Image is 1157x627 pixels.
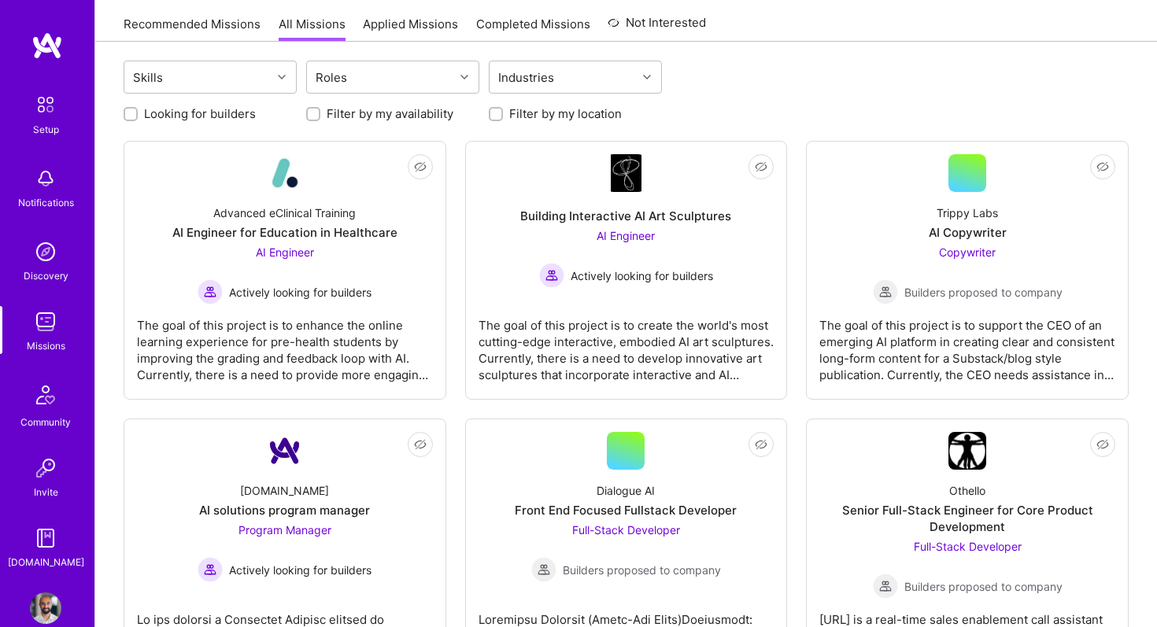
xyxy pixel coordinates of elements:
img: Community [27,376,65,414]
label: Filter by my location [509,105,622,122]
img: Company Logo [948,432,986,470]
i: icon EyeClosed [1096,438,1109,451]
i: icon Chevron [278,73,286,81]
i: icon Chevron [460,73,468,81]
span: Builders proposed to company [904,578,1063,595]
span: Builders proposed to company [904,284,1063,301]
div: Discovery [24,267,68,284]
div: The goal of this project is to support the CEO of an emerging AI platform in creating clear and c... [819,304,1115,383]
a: Not Interested [608,13,706,42]
a: Company LogoAdvanced eClinical TrainingAI Engineer for Education in HealthcareAI Engineer Activel... [137,154,433,386]
a: Recommended Missions [124,16,261,42]
span: Program Manager [238,523,331,537]
i: icon EyeClosed [755,438,767,451]
div: Skills [129,66,167,89]
div: AI Engineer for Education in Healthcare [172,224,397,241]
div: [DOMAIN_NAME] [8,554,84,570]
a: Trippy LabsAI CopywriterCopywriter Builders proposed to companyBuilders proposed to companyThe go... [819,154,1115,386]
div: [DOMAIN_NAME] [240,482,329,499]
span: Actively looking for builders [571,267,713,284]
span: AI Engineer [256,245,314,259]
img: guide book [30,522,61,554]
div: AI Copywriter [929,224,1007,241]
i: icon EyeClosed [1096,160,1109,173]
i: icon EyeClosed [414,438,427,451]
span: AI Engineer [597,229,655,242]
i: icon EyeClosed [755,160,767,173]
span: Builders proposed to company [563,562,721,578]
div: Building Interactive AI Art Sculptures [520,208,731,224]
a: User Avatar [26,592,65,624]
img: teamwork [30,306,61,337]
img: Actively looking for builders [539,263,564,288]
div: Setup [33,121,59,138]
div: Othello [949,482,985,499]
span: Actively looking for builders [229,284,371,301]
div: Community [20,414,71,430]
span: Full-Stack Developer [914,540,1022,553]
div: Advanced eClinical Training [213,205,356,221]
img: Company Logo [266,154,304,192]
div: The goal of this project is to enhance the online learning experience for pre-health students by ... [137,304,433,383]
div: Industries [494,66,558,89]
div: Trippy Labs [937,205,998,221]
a: All Missions [279,16,346,42]
div: Roles [312,66,351,89]
label: Looking for builders [144,105,256,122]
span: Copywriter [939,245,996,259]
img: logo [31,31,63,60]
img: discovery [30,236,61,267]
img: Invite [30,452,61,484]
a: Completed Missions [476,16,590,42]
img: Company Logo [266,432,304,470]
i: icon Chevron [643,73,651,81]
img: Builders proposed to company [531,557,556,582]
div: Dialogue AI [597,482,655,499]
img: User Avatar [30,592,61,624]
div: Notifications [18,194,74,211]
a: Company LogoBuilding Interactive AI Art SculpturesAI Engineer Actively looking for buildersActive... [479,154,774,386]
a: Applied Missions [363,16,458,42]
img: Actively looking for builders [198,279,223,304]
div: AI solutions program manager [199,502,370,518]
i: icon EyeClosed [414,160,427,173]
div: Invite [34,484,58,500]
span: Actively looking for builders [229,562,371,578]
div: Missions [27,337,65,354]
img: bell [30,163,61,194]
div: Front End Focused Fullstack Developer [515,502,737,518]
div: The goal of this project is to create the world's most cutting-edge interactive, embodied AI art ... [479,304,774,383]
div: Senior Full-Stack Engineer for Core Product Development [819,502,1115,535]
img: Company Logo [611,154,642,192]
img: Builders proposed to company [873,279,898,304]
label: Filter by my availability [327,105,453,122]
img: Actively looking for builders [198,557,223,582]
span: Full-Stack Developer [572,523,680,537]
img: Builders proposed to company [873,574,898,599]
img: setup [29,88,62,121]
